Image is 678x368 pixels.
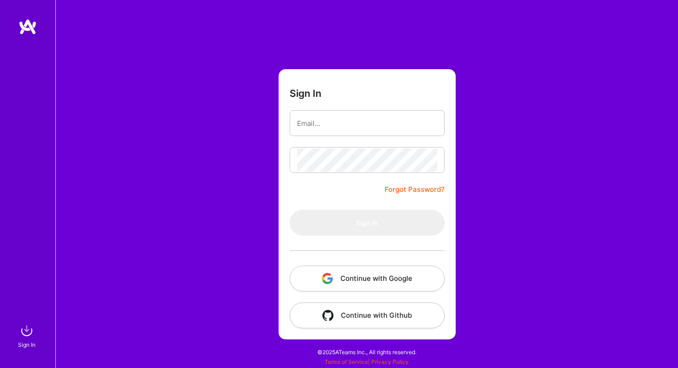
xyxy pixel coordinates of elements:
[371,358,409,365] a: Privacy Policy
[19,321,36,350] a: sign inSign In
[55,340,678,363] div: © 2025 ATeams Inc., All rights reserved.
[385,184,445,195] a: Forgot Password?
[18,18,37,35] img: logo
[322,273,333,284] img: icon
[325,358,368,365] a: Terms of Service
[290,210,445,236] button: Sign In
[290,303,445,328] button: Continue with Github
[297,112,437,135] input: Email...
[290,266,445,291] button: Continue with Google
[322,310,333,321] img: icon
[18,321,36,340] img: sign in
[290,88,321,99] h3: Sign In
[18,340,36,350] div: Sign In
[325,358,409,365] span: |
